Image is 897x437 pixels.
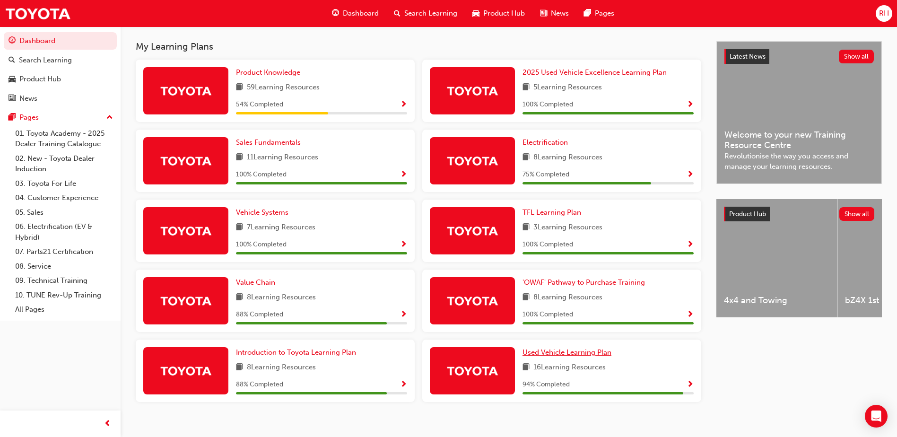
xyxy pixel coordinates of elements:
span: News [551,8,569,19]
a: 'OWAF' Pathway to Purchase Training [523,277,649,288]
span: Show Progress [687,101,694,109]
span: Sales Fundamentals [236,138,301,147]
img: Trak [5,3,71,24]
span: pages-icon [584,8,591,19]
span: Show Progress [400,381,407,389]
span: book-icon [236,152,243,164]
span: Show Progress [400,311,407,319]
span: Electrification [523,138,568,147]
a: Vehicle Systems [236,207,292,218]
div: Open Intercom Messenger [865,405,888,428]
span: 100 % Completed [523,239,573,250]
span: 8 Learning Resources [533,292,602,304]
div: News [19,93,37,104]
a: Product HubShow all [724,207,874,222]
span: Used Vehicle Learning Plan [523,348,611,357]
span: 11 Learning Resources [247,152,318,164]
span: book-icon [236,222,243,234]
span: Show Progress [687,171,694,179]
span: news-icon [540,8,547,19]
span: 100 % Completed [523,99,573,110]
a: 2025 Used Vehicle Excellence Learning Plan [523,67,671,78]
span: book-icon [523,362,530,374]
a: Sales Fundamentals [236,137,305,148]
a: Dashboard [4,32,117,50]
span: news-icon [9,95,16,103]
img: Trak [160,292,212,309]
span: 100 % Completed [523,309,573,320]
span: 75 % Completed [523,169,569,180]
span: book-icon [236,82,243,94]
span: Product Hub [483,8,525,19]
a: Introduction to Toyota Learning Plan [236,347,360,358]
span: up-icon [106,112,113,124]
a: news-iconNews [532,4,576,23]
span: car-icon [472,8,479,19]
div: Search Learning [19,55,72,66]
a: Search Learning [4,52,117,69]
a: 07. Parts21 Certification [11,245,117,259]
a: Electrification [523,137,572,148]
button: RH [876,5,892,22]
span: 4x4 and Towing [724,295,829,306]
a: Latest NewsShow allWelcome to your new Training Resource CentreRevolutionise the way you access a... [716,41,882,184]
img: Trak [446,292,498,309]
button: Show Progress [687,239,694,251]
a: TFL Learning Plan [523,207,585,218]
img: Trak [446,152,498,169]
button: Show Progress [400,99,407,111]
span: search-icon [9,56,15,65]
a: All Pages [11,302,117,317]
h3: My Learning Plans [136,41,701,52]
button: Show all [839,207,875,221]
img: Trak [446,362,498,379]
button: Show all [839,50,874,63]
span: 100 % Completed [236,169,287,180]
a: Latest NewsShow all [724,49,874,64]
span: 88 % Completed [236,379,283,390]
a: Used Vehicle Learning Plan [523,347,615,358]
span: Introduction to Toyota Learning Plan [236,348,356,357]
a: 08. Service [11,259,117,274]
span: prev-icon [104,418,111,430]
button: Show Progress [400,379,407,391]
button: Show Progress [687,309,694,321]
span: Show Progress [687,241,694,249]
span: 2025 Used Vehicle Excellence Learning Plan [523,68,667,77]
span: Value Chain [236,278,275,287]
span: Welcome to your new Training Resource Centre [724,130,874,151]
a: 4x4 and Towing [716,199,837,317]
a: car-iconProduct Hub [465,4,532,23]
button: Show Progress [687,379,694,391]
a: 05. Sales [11,205,117,220]
span: 88 % Completed [236,309,283,320]
span: 8 Learning Resources [247,292,316,304]
a: News [4,90,117,107]
a: search-iconSearch Learning [386,4,465,23]
img: Trak [160,362,212,379]
span: Product Hub [729,210,766,218]
img: Trak [160,82,212,99]
span: Vehicle Systems [236,208,288,217]
span: 59 Learning Resources [247,82,320,94]
span: 'OWAF' Pathway to Purchase Training [523,278,645,287]
span: 54 % Completed [236,99,283,110]
button: Show Progress [400,239,407,251]
span: Product Knowledge [236,68,300,77]
span: guage-icon [332,8,339,19]
a: 01. Toyota Academy - 2025 Dealer Training Catalogue [11,126,117,151]
span: Show Progress [687,311,694,319]
span: Show Progress [400,171,407,179]
a: 06. Electrification (EV & Hybrid) [11,219,117,245]
button: Pages [4,109,117,126]
button: Show Progress [687,99,694,111]
span: Pages [595,8,614,19]
span: 7 Learning Resources [247,222,315,234]
span: search-icon [394,8,401,19]
img: Trak [446,82,498,99]
span: Search Learning [404,8,457,19]
img: Trak [160,222,212,239]
span: 94 % Completed [523,379,570,390]
div: Product Hub [19,74,61,85]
